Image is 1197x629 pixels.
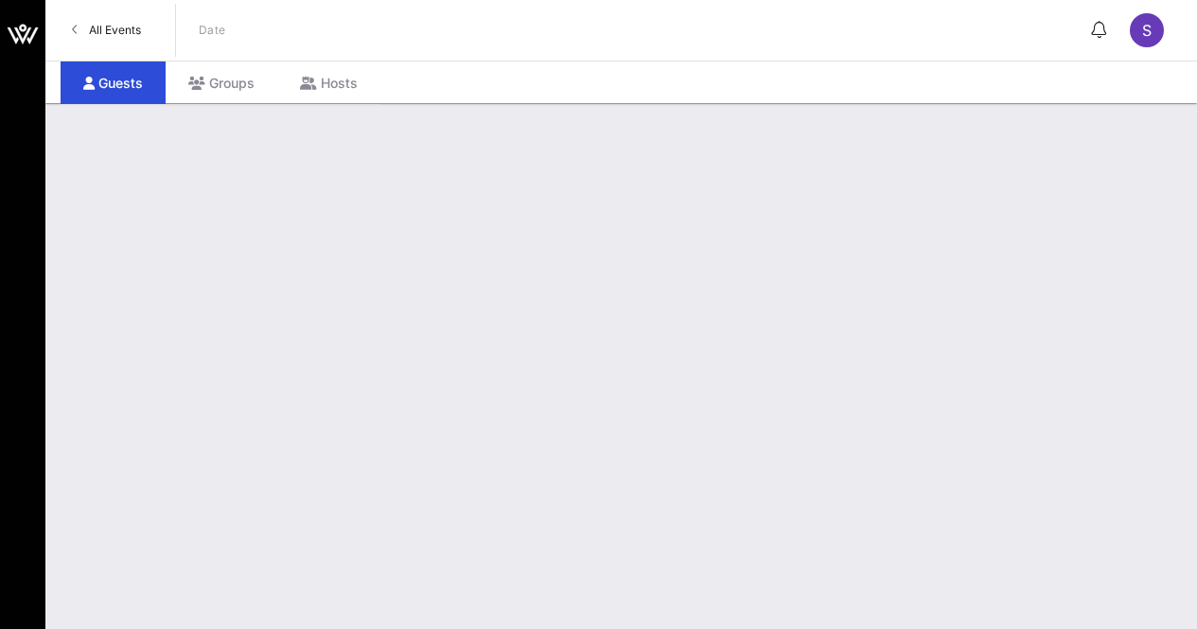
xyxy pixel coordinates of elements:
div: Groups [166,61,277,104]
div: Guests [61,61,166,104]
a: All Events [61,15,152,45]
span: S [1142,21,1152,40]
div: S [1130,13,1164,47]
div: Hosts [277,61,380,104]
span: All Events [89,23,141,37]
p: Date [199,21,226,40]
